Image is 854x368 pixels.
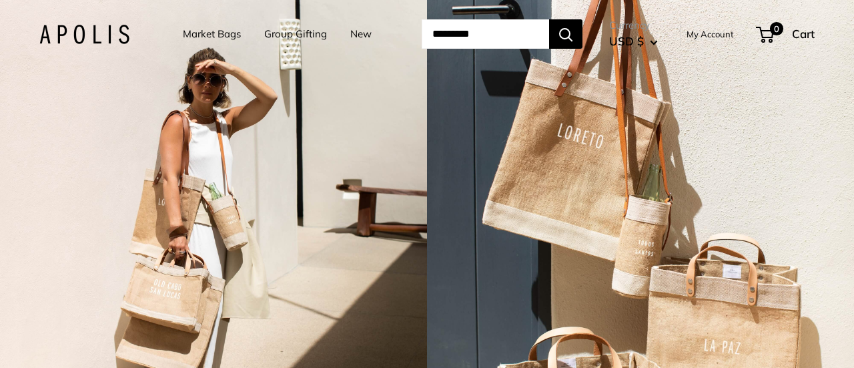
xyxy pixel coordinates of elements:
[609,31,658,52] button: USD $
[757,23,815,45] a: 0 Cart
[264,25,327,43] a: Group Gifting
[549,19,582,49] button: Search
[609,16,658,35] span: Currency
[350,25,372,43] a: New
[687,26,734,42] a: My Account
[770,22,783,35] span: 0
[792,27,815,41] span: Cart
[609,34,644,48] span: USD $
[422,19,549,49] input: Search...
[39,25,129,44] img: Apolis
[183,25,241,43] a: Market Bags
